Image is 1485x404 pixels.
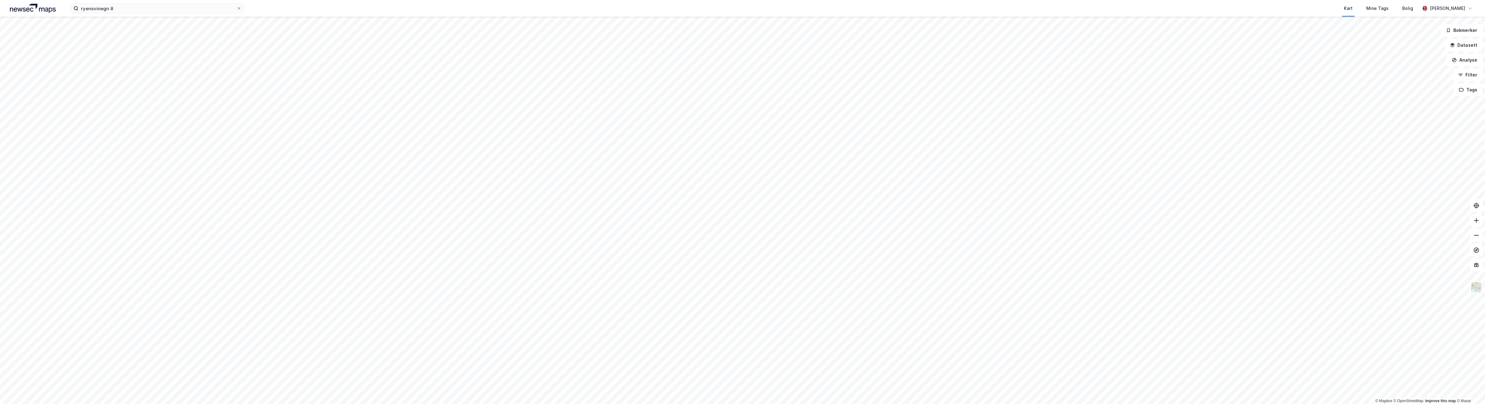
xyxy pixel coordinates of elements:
a: Mapbox [1375,399,1392,403]
div: Mine Tags [1366,5,1389,12]
iframe: Chat Widget [1454,374,1485,404]
button: Analyse [1447,54,1483,66]
button: Bokmerker [1441,24,1483,37]
button: Filter [1453,69,1483,81]
div: [PERSON_NAME] [1430,5,1465,12]
img: logo.a4113a55bc3d86da70a041830d287a7e.svg [10,4,56,13]
input: Søk på adresse, matrikkel, gårdeiere, leietakere eller personer [78,4,237,13]
a: Improve this map [1425,399,1456,403]
a: OpenStreetMap [1394,399,1424,403]
img: Z [1470,281,1482,293]
button: Datasett [1445,39,1483,51]
div: Bolig [1402,5,1413,12]
button: Tags [1454,84,1483,96]
div: Kart [1344,5,1353,12]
